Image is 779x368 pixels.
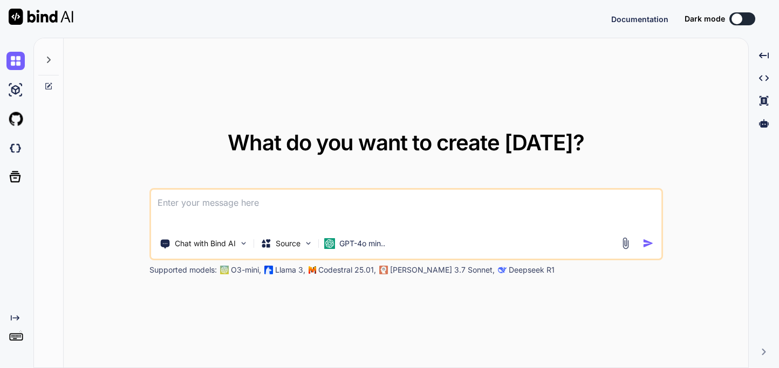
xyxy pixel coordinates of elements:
img: attachment [619,237,632,249]
img: Mistral-AI [309,266,316,274]
span: Documentation [611,15,668,24]
p: Llama 3, [275,265,305,275]
img: chat [6,52,25,70]
img: icon [643,238,654,249]
p: [PERSON_NAME] 3.7 Sonnet, [390,265,495,275]
span: Dark mode [685,13,725,24]
p: Source [276,238,300,249]
p: Supported models: [149,265,217,275]
span: What do you want to create [DATE]? [228,129,584,156]
img: ai-studio [6,81,25,99]
p: O3-mini, [231,265,261,275]
img: claude [379,266,388,274]
img: darkCloudIdeIcon [6,139,25,157]
img: claude [498,266,507,274]
img: Bind AI [9,9,73,25]
img: Pick Tools [239,239,248,248]
img: GPT-4o mini [324,238,335,249]
p: Chat with Bind AI [175,238,236,249]
img: GPT-4 [220,266,229,274]
button: Documentation [611,13,668,25]
p: Codestral 25.01, [318,265,376,275]
img: Llama2 [264,266,273,274]
p: Deepseek R1 [509,265,555,275]
img: githubLight [6,110,25,128]
p: GPT-4o min.. [339,238,385,249]
img: Pick Models [304,239,313,248]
